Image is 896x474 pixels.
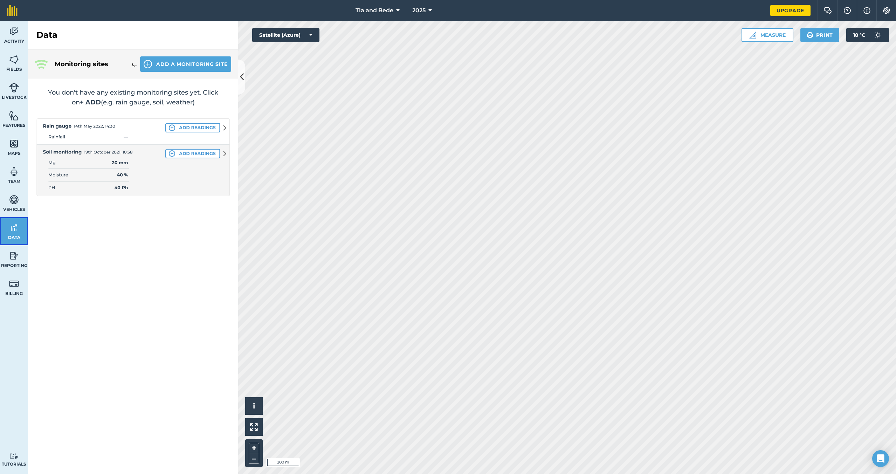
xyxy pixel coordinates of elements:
span: 2025 [412,6,426,15]
img: Four arrows, one pointing top left, one top right, one bottom right and the last bottom left [250,423,258,431]
a: Upgrade [770,5,811,16]
button: Add a Monitoring Site [140,56,231,72]
button: i [245,397,263,415]
img: svg+xml;base64,PD94bWwgdmVyc2lvbj0iMS4wIiBlbmNvZGluZz0idXRmLTgiPz4KPCEtLSBHZW5lcmF0b3I6IEFkb2JlIE... [9,453,19,460]
strong: + ADD [80,98,101,106]
h2: Data [36,29,57,41]
img: svg+xml;base64,PD94bWwgdmVyc2lvbj0iMS4wIiBlbmNvZGluZz0idXRmLTgiPz4KPCEtLSBHZW5lcmF0b3I6IEFkb2JlIE... [9,26,19,37]
img: svg+xml;base64,PHN2ZyB4bWxucz0iaHR0cDovL3d3dy53My5vcmcvMjAwMC9zdmciIHdpZHRoPSIxNyIgaGVpZ2h0PSIxNy... [863,6,870,15]
button: Measure [742,28,793,42]
img: svg+xml;base64,PD94bWwgdmVyc2lvbj0iMS4wIiBlbmNvZGluZz0idXRmLTgiPz4KPCEtLSBHZW5lcmF0b3I6IEFkb2JlIE... [9,250,19,261]
span: Tia and Bede [356,6,393,15]
img: svg+xml;base64,PD94bWwgdmVyc2lvbj0iMS4wIiBlbmNvZGluZz0idXRmLTgiPz4KPCEtLSBHZW5lcmF0b3I6IEFkb2JlIE... [9,166,19,177]
h4: Monitoring sites [55,59,129,69]
img: Loading indicator [132,61,137,67]
button: Satellite (Azure) [252,28,319,42]
img: svg+xml;base64,PD94bWwgdmVyc2lvbj0iMS4wIiBlbmNvZGluZz0idXRmLTgiPz4KPCEtLSBHZW5lcmF0b3I6IEFkb2JlIE... [9,279,19,289]
img: svg+xml;base64,PHN2ZyB4bWxucz0iaHR0cDovL3d3dy53My5vcmcvMjAwMC9zdmciIHdpZHRoPSI1NiIgaGVpZ2h0PSI2MC... [9,110,19,121]
img: svg+xml;base64,PHN2ZyB4bWxucz0iaHR0cDovL3d3dy53My5vcmcvMjAwMC9zdmciIHdpZHRoPSIxNCIgaGVpZ2h0PSIyNC... [144,60,152,68]
img: svg+xml;base64,PHN2ZyB4bWxucz0iaHR0cDovL3d3dy53My5vcmcvMjAwMC9zdmciIHdpZHRoPSI1NiIgaGVpZ2h0PSI2MC... [9,138,19,149]
span: 18 ° C [853,28,865,42]
img: svg+xml;base64,PD94bWwgdmVyc2lvbj0iMS4wIiBlbmNvZGluZz0idXRmLTgiPz4KPCEtLSBHZW5lcmF0b3I6IEFkb2JlIE... [871,28,885,42]
button: + [249,443,259,453]
img: svg+xml;base64,PHN2ZyB4bWxucz0iaHR0cDovL3d3dy53My5vcmcvMjAwMC9zdmciIHdpZHRoPSI1NiIgaGVpZ2h0PSI2MC... [9,54,19,65]
div: Open Intercom Messenger [872,450,889,467]
img: A cog icon [882,7,891,14]
img: svg+xml;base64,PD94bWwgdmVyc2lvbj0iMS4wIiBlbmNvZGluZz0idXRmLTgiPz4KPCEtLSBHZW5lcmF0b3I6IEFkb2JlIE... [9,222,19,233]
span: i [253,401,255,410]
h2: You don't have any existing monitoring sites yet. Click on (e.g. rain gauge, soil, weather) [36,88,230,107]
img: A question mark icon [843,7,852,14]
img: Three radiating wave signals [35,60,48,69]
img: svg+xml;base64,PHN2ZyB4bWxucz0iaHR0cDovL3d3dy53My5vcmcvMjAwMC9zdmciIHdpZHRoPSIxOSIgaGVpZ2h0PSIyNC... [807,31,813,39]
img: fieldmargin Logo [7,5,18,16]
button: – [249,453,259,463]
img: Ruler icon [749,32,756,39]
button: Print [800,28,840,42]
button: 18 °C [846,28,889,42]
img: svg+xml;base64,PD94bWwgdmVyc2lvbj0iMS4wIiBlbmNvZGluZz0idXRmLTgiPz4KPCEtLSBHZW5lcmF0b3I6IEFkb2JlIE... [9,82,19,93]
img: svg+xml;base64,PD94bWwgdmVyc2lvbj0iMS4wIiBlbmNvZGluZz0idXRmLTgiPz4KPCEtLSBHZW5lcmF0b3I6IEFkb2JlIE... [9,194,19,205]
img: Two speech bubbles overlapping with the left bubble in the forefront [823,7,832,14]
